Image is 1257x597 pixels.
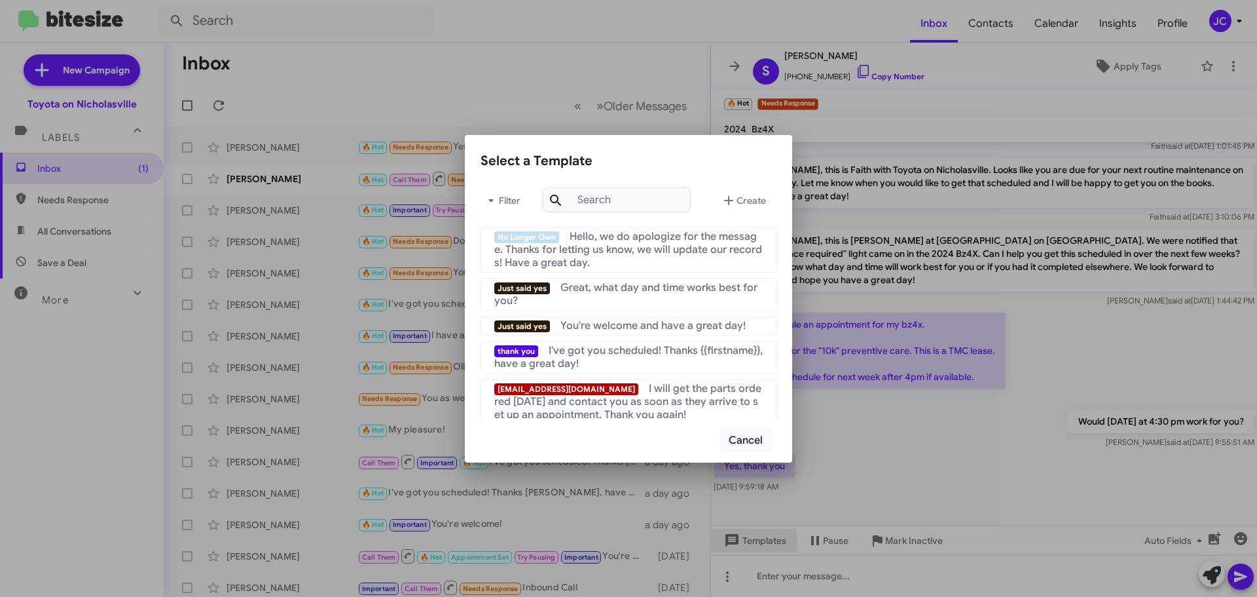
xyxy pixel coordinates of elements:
span: thank you [494,345,538,357]
div: Select a Template [481,151,776,172]
span: Great, what day and time works best for you? [494,281,757,307]
button: Cancel [720,428,771,453]
button: Create [710,185,776,216]
span: Just said yes [494,282,550,294]
span: [EMAIL_ADDRESS][DOMAIN_NAME] [494,383,638,395]
span: You're welcome and have a great day! [560,319,746,332]
span: Filter [481,189,522,212]
span: Just said yes [494,320,550,332]
button: Filter [481,185,522,216]
span: I've got you scheduled! Thanks {{firstname}}, have a great day! [494,344,763,370]
span: I will get the parts ordered [DATE] and contact you as soon as they arrive to set up an appointme... [494,382,761,421]
span: Create [721,189,766,212]
input: Search [543,187,691,212]
span: No Longer Own [494,231,559,243]
span: Hello, we do apologize for the message. Thanks for letting us know, we will update our records! H... [494,230,762,269]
